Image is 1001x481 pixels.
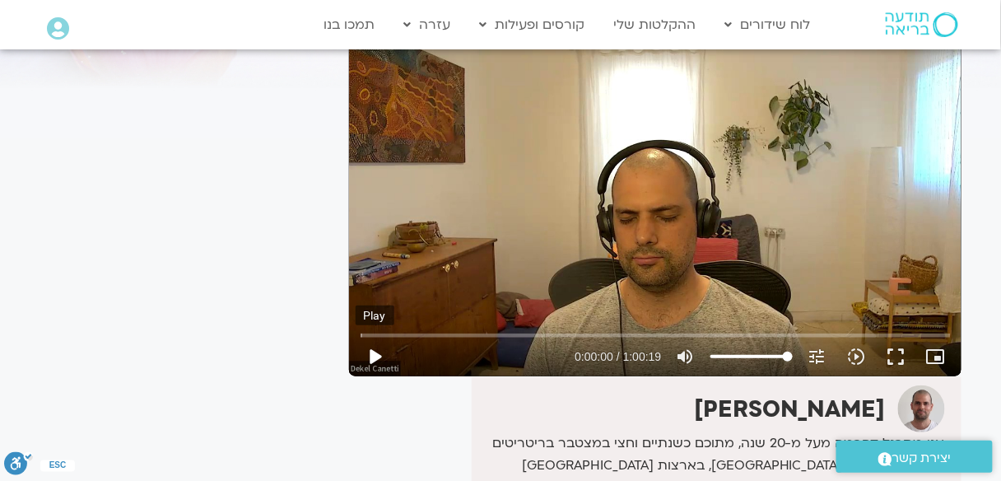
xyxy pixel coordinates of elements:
img: דקל קנטי [898,385,945,432]
a: תמכו בנו [316,9,384,40]
a: יצירת קשר [836,441,993,473]
span: יצירת קשר [892,447,952,469]
a: ההקלטות שלי [606,9,705,40]
strong: [PERSON_NAME] [694,394,886,425]
a: קורסים ופעילות [472,9,594,40]
a: עזרה [396,9,459,40]
a: לוח שידורים [717,9,819,40]
img: תודעה בריאה [886,12,958,37]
